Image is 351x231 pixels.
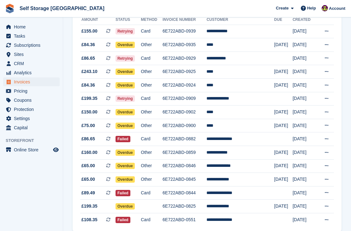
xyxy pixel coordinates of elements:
[116,163,135,169] span: Overdue
[141,106,163,119] td: Other
[116,28,135,34] span: Retrying
[3,32,60,40] a: menu
[116,123,135,129] span: Overdue
[141,146,163,160] td: Other
[163,79,206,92] td: 6E722ABD-0924
[81,216,98,223] span: £108.35
[80,15,116,25] th: Amount
[14,105,52,114] span: Protection
[116,42,135,48] span: Overdue
[116,55,135,62] span: Retrying
[274,200,293,213] td: [DATE]
[274,159,293,173] td: [DATE]
[3,145,60,154] a: menu
[14,50,52,59] span: Sites
[163,25,206,38] td: 6E722ABD-0939
[293,38,317,52] td: [DATE]
[116,217,130,223] span: Failed
[293,25,317,38] td: [DATE]
[81,55,95,62] span: £86.65
[3,123,60,132] a: menu
[163,186,206,200] td: 6E722ABD-0844
[3,68,60,77] a: menu
[141,119,163,132] td: Other
[81,28,98,34] span: £155.00
[3,114,60,123] a: menu
[14,123,52,132] span: Capital
[274,173,293,186] td: [DATE]
[141,186,163,200] td: Card
[293,106,317,119] td: [DATE]
[293,186,317,200] td: [DATE]
[141,173,163,186] td: Other
[81,176,95,183] span: £65.00
[293,79,317,92] td: [DATE]
[81,41,95,48] span: £84.36
[3,50,60,59] a: menu
[141,92,163,106] td: Card
[163,159,206,173] td: 6E722ABD-0846
[293,200,317,213] td: [DATE]
[141,132,163,146] td: Card
[141,52,163,65] td: Card
[116,176,135,183] span: Overdue
[163,38,206,52] td: 6E722ABD-0935
[81,149,98,156] span: £160.00
[3,41,60,50] a: menu
[163,119,206,132] td: 6E722ABD-0900
[3,96,60,105] a: menu
[274,38,293,52] td: [DATE]
[81,109,98,115] span: £150.00
[163,92,206,106] td: 6E722ABD-0909
[14,77,52,86] span: Invoices
[163,65,206,79] td: 6E722ABD-0925
[81,82,95,88] span: £84.36
[81,122,95,129] span: £75.00
[81,68,98,75] span: £243.10
[274,15,293,25] th: Due
[293,65,317,79] td: [DATE]
[3,87,60,95] a: menu
[293,119,317,132] td: [DATE]
[116,82,135,88] span: Overdue
[116,190,130,196] span: Failed
[274,79,293,92] td: [DATE]
[293,132,317,146] td: [DATE]
[14,41,52,50] span: Subscriptions
[141,79,163,92] td: Other
[81,190,95,196] span: £89.49
[163,213,206,227] td: 6E722ABD-0551
[141,25,163,38] td: Card
[3,59,60,68] a: menu
[14,145,52,154] span: Online Store
[14,114,52,123] span: Settings
[141,38,163,52] td: Other
[3,22,60,31] a: menu
[329,5,345,12] span: Account
[163,146,206,160] td: 6E722ABD-0859
[14,87,52,95] span: Pricing
[116,69,135,75] span: Overdue
[293,173,317,186] td: [DATE]
[163,106,206,119] td: 6E722ABD-0902
[293,146,317,160] td: [DATE]
[14,96,52,105] span: Coupons
[163,132,206,146] td: 6E722ABD-0882
[163,52,206,65] td: 6E722ABD-0929
[141,213,163,227] td: Card
[116,149,135,156] span: Overdue
[14,59,52,68] span: CRM
[293,213,317,227] td: [DATE]
[52,146,60,154] a: Preview store
[274,106,293,119] td: [DATE]
[322,5,328,11] img: Nicholas Williams
[14,22,52,31] span: Home
[274,119,293,132] td: [DATE]
[81,136,95,142] span: £86.65
[293,52,317,65] td: [DATE]
[116,109,135,115] span: Overdue
[116,15,141,25] th: Status
[81,203,98,210] span: £199.35
[17,3,107,14] a: Self Storage [GEOGRAPHIC_DATA]
[81,95,98,102] span: £199.35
